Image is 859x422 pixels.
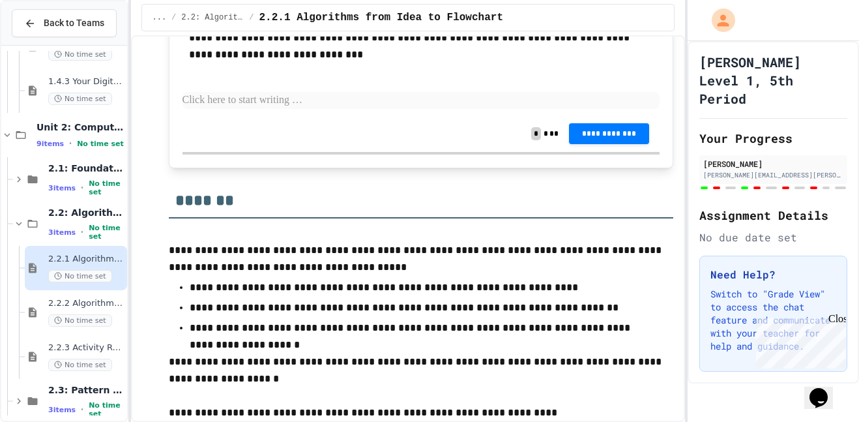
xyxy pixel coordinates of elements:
[48,162,124,174] span: 2.1: Foundations of Computational Thinking
[5,5,90,83] div: Chat with us now!Close
[48,228,76,237] span: 3 items
[36,140,64,148] span: 9 items
[48,342,124,354] span: 2.2.3 Activity Recommendation Algorithm
[48,76,124,87] span: 1.4.3 Your Digital Portfolio Challenge
[703,170,843,180] div: [PERSON_NAME][EMAIL_ADDRESS][PERSON_NAME][DOMAIN_NAME]
[703,158,843,170] div: [PERSON_NAME]
[171,12,176,23] span: /
[804,370,846,409] iframe: chat widget
[698,5,738,35] div: My Account
[699,206,847,224] h2: Assignment Details
[81,404,83,415] span: •
[259,10,503,25] span: 2.2.1 Algorithms from Idea to Flowchart
[89,401,124,418] span: No time set
[89,179,124,196] span: No time set
[249,12,254,23] span: /
[153,12,167,23] span: ...
[710,288,836,353] p: Switch to "Grade View" to access the chat feature and communicate with your teacher for help and ...
[48,298,124,309] span: 2.2.2 Algorithms from Idea to Flowchart - Review
[48,406,76,414] span: 3 items
[710,267,836,282] h3: Need Help?
[69,138,72,149] span: •
[48,254,124,265] span: 2.2.1 Algorithms from Idea to Flowchart
[81,227,83,237] span: •
[699,230,847,245] div: No due date set
[12,9,117,37] button: Back to Teams
[181,12,244,23] span: 2.2: Algorithms from Idea to Flowchart
[89,224,124,241] span: No time set
[48,314,112,327] span: No time set
[44,16,104,30] span: Back to Teams
[36,121,124,133] span: Unit 2: Computational Thinking & Problem-Solving
[48,93,112,105] span: No time set
[48,384,124,396] span: 2.3: Pattern Recognition & Decomposition
[81,183,83,193] span: •
[48,48,112,61] span: No time set
[699,53,847,108] h1: [PERSON_NAME] Level 1, 5th Period
[48,184,76,192] span: 3 items
[48,270,112,282] span: No time set
[77,140,124,148] span: No time set
[48,359,112,371] span: No time set
[751,313,846,369] iframe: chat widget
[699,129,847,147] h2: Your Progress
[48,207,124,219] span: 2.2: Algorithms from Idea to Flowchart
